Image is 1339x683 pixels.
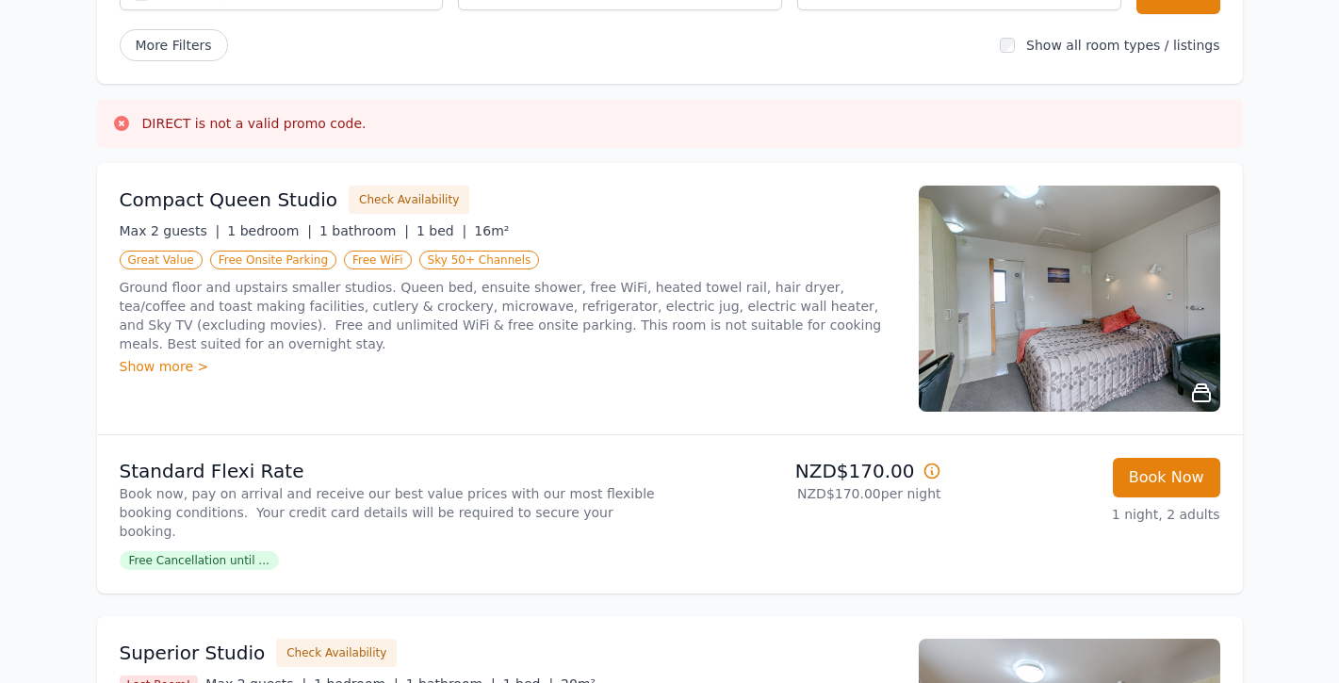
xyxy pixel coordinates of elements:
span: 1 bed | [416,223,466,238]
h3: Superior Studio [120,640,266,666]
span: More Filters [120,29,228,61]
label: Show all room types / listings [1026,38,1219,53]
span: Sky 50+ Channels [419,251,540,269]
button: Check Availability [276,639,397,667]
span: 1 bathroom | [319,223,409,238]
span: Free Onsite Parking [210,251,336,269]
span: Free WiFi [344,251,412,269]
p: NZD$170.00 [678,458,941,484]
h3: Compact Queen Studio [120,187,338,213]
div: Show more > [120,357,896,376]
p: Standard Flexi Rate [120,458,662,484]
span: Great Value [120,251,203,269]
p: Ground floor and upstairs smaller studios. Queen bed, ensuite shower, free WiFi, heated towel rai... [120,278,896,353]
p: 1 night, 2 adults [956,505,1220,524]
span: 16m² [474,223,509,238]
p: Book now, pay on arrival and receive our best value prices with our most flexible booking conditi... [120,484,662,541]
button: Check Availability [349,186,469,214]
h3: DIRECT is not a valid promo code. [142,114,367,133]
span: 1 bedroom | [227,223,312,238]
p: NZD$170.00 per night [678,484,941,503]
button: Book Now [1113,458,1220,497]
span: Max 2 guests | [120,223,220,238]
span: Free Cancellation until ... [120,551,279,570]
